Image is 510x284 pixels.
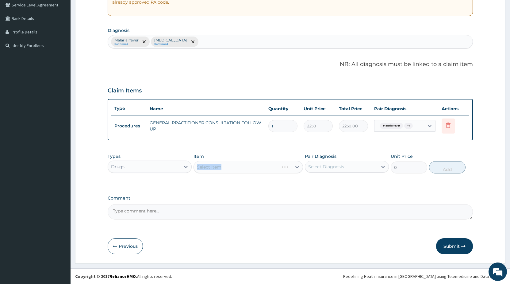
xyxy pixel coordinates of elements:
small: Confirmed [114,43,139,46]
th: Unit Price [301,103,336,115]
th: Total Price [336,103,371,115]
a: RelianceHMO [109,274,136,279]
th: Pair Diagnosis [371,103,439,115]
label: Unit Price [391,153,413,159]
span: remove selection option [190,39,196,45]
span: remove selection option [141,39,147,45]
th: Type [111,103,147,114]
label: Pair Diagnosis [305,153,336,159]
textarea: Type your message and hit 'Enter' [3,168,117,189]
img: d_794563401_company_1708531726252_794563401 [11,31,25,46]
p: NB: All diagnosis must be linked to a claim item [108,60,473,68]
footer: All rights reserved. [71,268,510,284]
button: Submit [436,238,473,254]
h3: Claim Items [108,88,142,94]
label: Item [194,153,204,159]
div: Redefining Heath Insurance in [GEOGRAPHIC_DATA] using Telemedicine and Data Science! [343,273,505,279]
th: Name [147,103,265,115]
button: Add [429,161,466,173]
p: Malarial fever [114,38,139,43]
label: Types [108,154,121,159]
div: Chat with us now [32,34,103,42]
div: Select Diagnosis [308,164,344,170]
small: Confirmed [154,43,187,46]
div: Drugs [111,164,125,170]
strong: Copyright © 2017 . [75,274,137,279]
td: GENERAL PRACTITIONER CONSULTATION FOLLOW UP [147,117,265,135]
td: Procedures [111,120,147,132]
span: Malarial fever [380,123,403,129]
span: We're online! [36,77,85,139]
th: Actions [439,103,469,115]
span: + 1 [404,123,413,129]
button: Previous [108,238,143,254]
label: Comment [108,196,473,201]
label: Diagnosis [108,27,129,33]
div: Minimize live chat window [101,3,115,18]
p: [MEDICAL_DATA] [154,38,187,43]
th: Quantity [265,103,301,115]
